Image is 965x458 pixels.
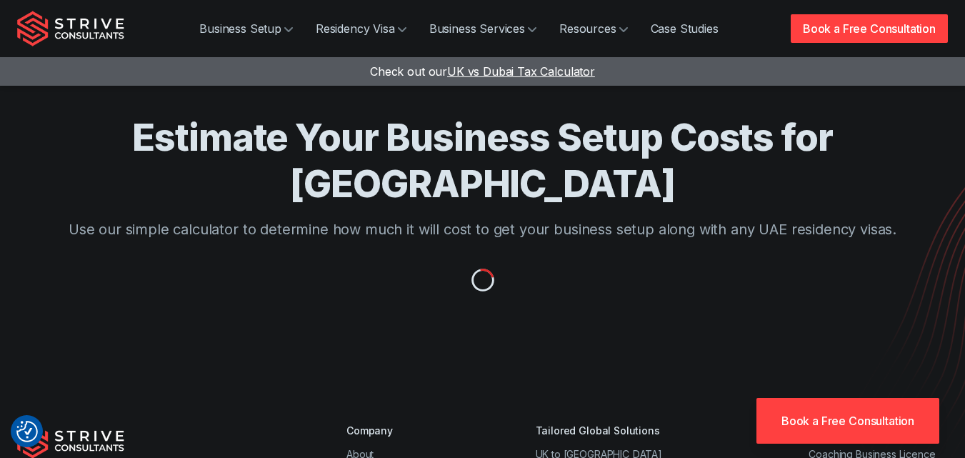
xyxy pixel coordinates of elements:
span: UK vs Dubai Tax Calculator [447,64,595,79]
img: Revisit consent button [16,421,38,442]
a: Book a Free Consultation [791,14,948,43]
div: Company [346,423,474,438]
a: Check out ourUK vs Dubai Tax Calculator [370,64,595,79]
p: Use our simple calculator to determine how much it will cost to get your business setup along wit... [43,219,923,240]
img: Strive Consultants [17,11,124,46]
a: Residency Visa [304,14,418,43]
div: Tailored Global Solutions [536,423,748,438]
a: Business Setup [188,14,304,43]
a: Case Studies [639,14,730,43]
a: Resources [548,14,639,43]
a: Business Services [418,14,548,43]
h1: Estimate Your Business Setup Costs for [GEOGRAPHIC_DATA] [43,114,923,207]
button: Consent Preferences [16,421,38,442]
a: Book a Free Consultation [756,398,939,444]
